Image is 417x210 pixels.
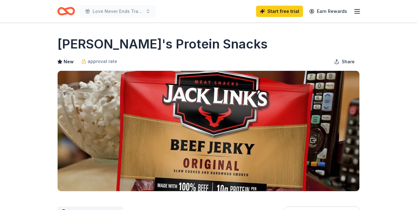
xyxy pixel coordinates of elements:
h1: [PERSON_NAME]'s Protein Snacks [57,35,268,53]
img: Image for Jack Link's Protein Snacks [58,71,359,191]
span: Share [342,58,355,65]
button: Love Never Ends Trail Run [80,5,156,18]
a: Start free trial [256,6,303,17]
button: Share [329,55,360,68]
a: Earn Rewards [306,6,351,17]
span: Love Never Ends Trail Run [93,8,143,15]
a: approval rate [81,58,117,65]
span: approval rate [88,58,117,65]
span: New [64,58,74,65]
a: Home [57,4,75,19]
